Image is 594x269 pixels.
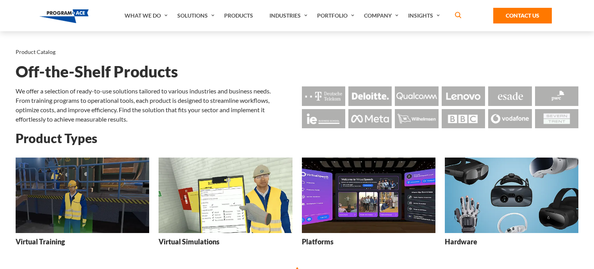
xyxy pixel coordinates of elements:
[16,158,149,233] img: Virtual Training
[445,158,578,233] img: Hardware
[16,96,293,124] p: From training programs to operational tools, each product is designed to streamline workflows, op...
[488,109,532,128] img: Logo - Vodafone
[442,109,485,128] img: Logo - BBC
[302,237,334,247] h3: Platforms
[302,158,435,252] a: Platforms
[16,65,578,79] h1: Off-the-Shelf Products
[395,86,438,106] img: Logo - Qualcomm
[159,158,292,252] a: Virtual Simulations
[16,47,55,57] li: Product Catalog
[16,86,293,96] p: We offer a selection of ready-to-use solutions tailored to various industries and business needs.
[348,86,392,106] img: Logo - Deloitte
[302,86,345,106] img: Logo - Deutsche Telekom
[16,47,578,57] nav: breadcrumb
[348,109,392,128] img: Logo - Meta
[395,109,438,128] img: Logo - Wilhemsen
[488,86,532,106] img: Logo - Esade
[302,158,435,233] img: Platforms
[535,86,578,106] img: Logo - Pwc
[445,158,578,252] a: Hardware
[302,109,345,128] img: Logo - Ie Business School
[16,158,149,252] a: Virtual Training
[16,237,65,247] h3: Virtual Training
[39,9,89,23] img: Program-Ace
[493,8,552,23] a: Contact Us
[159,158,292,233] img: Virtual Simulations
[535,109,578,128] img: Logo - Seven Trent
[445,237,477,247] h3: Hardware
[442,86,485,106] img: Logo - Lenovo
[16,131,578,145] h2: Product Types
[159,237,219,247] h3: Virtual Simulations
